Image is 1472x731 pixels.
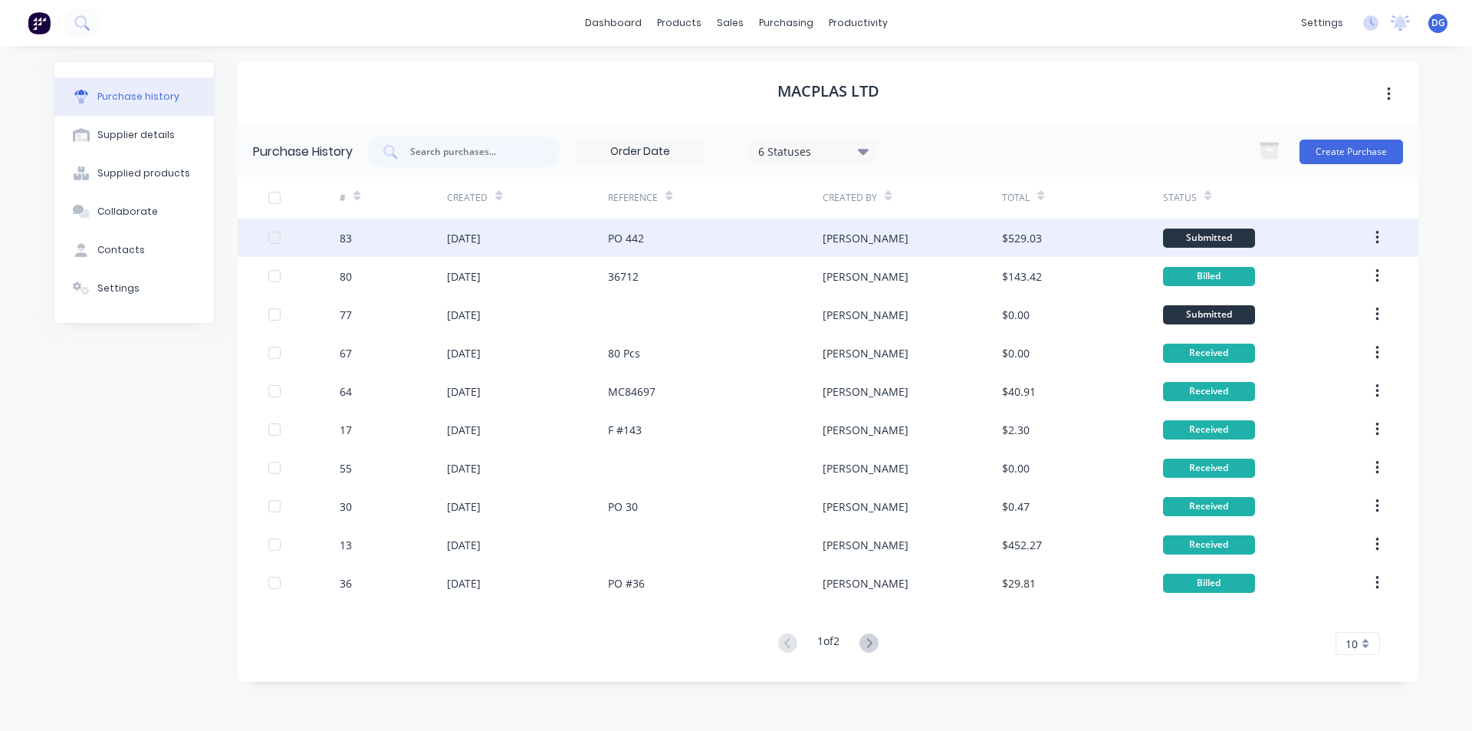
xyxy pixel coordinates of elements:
div: 36712 [608,268,639,285]
div: Purchase history [97,90,179,104]
div: $40.91 [1002,384,1036,400]
button: Settings [54,269,214,308]
div: Submitted [1163,229,1255,248]
div: Received [1163,459,1255,478]
div: [PERSON_NAME] [823,422,909,438]
div: productivity [821,12,895,35]
div: $143.42 [1002,268,1042,285]
div: 30 [340,499,352,515]
div: [DATE] [447,537,481,553]
button: Supplier details [54,116,214,154]
div: [DATE] [447,422,481,438]
div: PO 442 [608,230,644,246]
div: [PERSON_NAME] [823,499,909,515]
div: [DATE] [447,384,481,400]
img: Factory [28,12,51,35]
div: settings [1293,12,1351,35]
div: [DATE] [447,230,481,246]
div: $0.47 [1002,499,1030,515]
button: Create Purchase [1299,140,1403,164]
div: [DATE] [447,460,481,476]
div: [PERSON_NAME] [823,230,909,246]
div: 1 of 2 [817,633,839,655]
button: Contacts [54,231,214,269]
div: Received [1163,382,1255,401]
div: sales [709,12,751,35]
div: [DATE] [447,268,481,285]
div: Received [1163,420,1255,440]
div: Purchase History [253,143,353,161]
div: Reference [608,191,658,205]
div: 36 [340,575,352,591]
div: # [340,191,346,205]
button: Supplied products [54,154,214,193]
div: $29.81 [1002,575,1036,591]
div: Received [1163,497,1255,516]
div: [DATE] [447,307,481,323]
div: 77 [340,307,352,323]
div: [PERSON_NAME] [823,460,909,476]
div: $0.00 [1002,307,1030,323]
div: $452.27 [1002,537,1042,553]
div: [PERSON_NAME] [823,345,909,361]
div: Supplier details [97,128,175,142]
div: [PERSON_NAME] [823,307,909,323]
div: [PERSON_NAME] [823,268,909,285]
div: products [649,12,709,35]
div: 80 Pcs [608,345,640,361]
div: PO 30 [608,499,638,515]
div: Total [1002,191,1030,205]
button: Purchase history [54,77,214,116]
span: 10 [1345,636,1358,652]
button: Collaborate [54,193,214,231]
div: 6 Statuses [758,143,868,159]
div: Status [1163,191,1197,205]
div: 83 [340,230,352,246]
div: Created By [823,191,877,205]
div: $0.00 [1002,460,1030,476]
input: Order Date [576,140,705,163]
div: MC84697 [608,384,655,400]
div: [PERSON_NAME] [823,384,909,400]
div: [PERSON_NAME] [823,575,909,591]
h1: MacPlas Ltd [777,82,879,100]
div: Contacts [97,243,145,257]
div: 64 [340,384,352,400]
div: $0.00 [1002,345,1030,361]
div: [DATE] [447,499,481,515]
div: Billed [1163,574,1255,593]
div: Supplied products [97,166,190,180]
input: Search purchases... [409,144,536,160]
div: $2.30 [1002,422,1030,438]
div: Billed [1163,267,1255,286]
div: Created [447,191,488,205]
div: 13 [340,537,352,553]
div: $529.03 [1002,230,1042,246]
div: 80 [340,268,352,285]
div: Settings [97,282,140,295]
div: [DATE] [447,345,481,361]
div: PO #36 [608,575,645,591]
div: purchasing [751,12,821,35]
div: Received [1163,344,1255,363]
div: 17 [340,422,352,438]
span: DG [1431,16,1445,30]
div: Submitted [1163,305,1255,324]
div: Received [1163,535,1255,555]
a: dashboard [577,12,649,35]
div: [DATE] [447,575,481,591]
div: 55 [340,460,352,476]
div: Collaborate [97,205,158,219]
div: [PERSON_NAME] [823,537,909,553]
div: F #143 [608,422,642,438]
div: 67 [340,345,352,361]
